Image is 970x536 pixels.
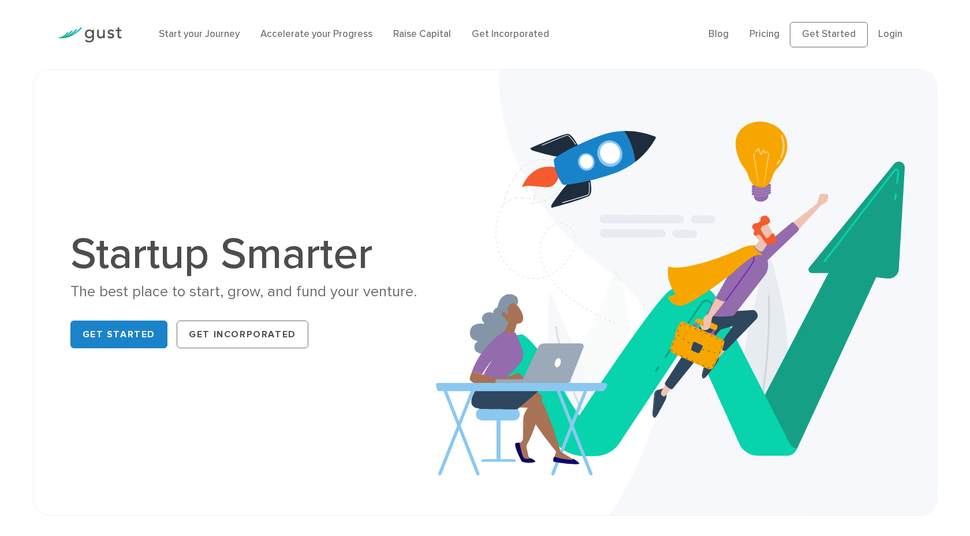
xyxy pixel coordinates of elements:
a: Get Started [70,321,168,348]
img: Startup Smarter Hero [436,70,937,515]
h1: Startup Smarter [70,232,469,276]
a: Raise Capital [393,28,451,40]
div: The best place to start, grow, and fund your venture. [70,282,469,302]
a: Start your Journey [159,28,240,40]
a: Pricing [749,28,779,40]
a: Get Incorporated [472,28,549,40]
a: Get Started [790,22,868,47]
a: Login [878,28,902,40]
a: Accelerate your Progress [260,28,372,40]
a: Blog [708,28,729,40]
img: Gust Logo [57,27,122,43]
a: Get Incorporated [177,321,308,348]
